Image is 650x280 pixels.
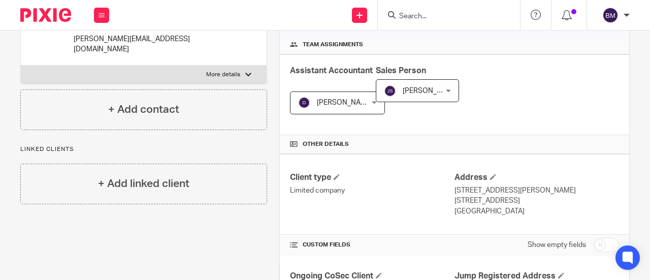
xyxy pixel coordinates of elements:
h4: + Add contact [108,102,179,117]
img: Pixie [20,8,71,22]
h4: + Add linked client [98,176,189,192]
span: [PERSON_NAME] S T [317,99,384,106]
label: Show empty fields [528,240,586,250]
span: Sales Person [376,67,426,75]
p: [PERSON_NAME][EMAIL_ADDRESS][DOMAIN_NAME] [74,34,229,55]
span: Other details [303,140,349,148]
h4: Address [454,172,619,183]
h4: Client type [290,172,454,183]
input: Search [398,12,490,21]
img: svg%3E [602,7,619,23]
h4: CUSTOM FIELDS [290,241,454,249]
span: Assistant Accountant [290,67,373,75]
p: Linked clients [20,145,267,153]
p: [GEOGRAPHIC_DATA] [454,206,619,216]
img: svg%3E [384,85,396,97]
span: Team assignments [303,41,363,49]
p: [STREET_ADDRESS][PERSON_NAME] [454,185,619,196]
img: svg%3E [298,97,310,109]
span: [PERSON_NAME] [403,87,459,95]
p: More details [206,71,240,79]
p: Limited company [290,185,454,196]
p: [STREET_ADDRESS] [454,196,619,206]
